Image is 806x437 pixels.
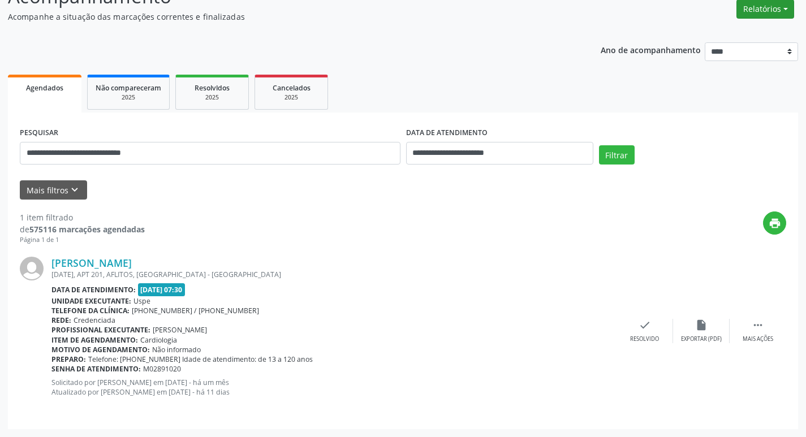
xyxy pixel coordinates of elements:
b: Data de atendimento: [51,285,136,295]
b: Motivo de agendamento: [51,345,150,354]
div: Resolvido [630,335,659,343]
p: Ano de acompanhamento [601,42,701,57]
i: check [639,319,651,331]
a: [PERSON_NAME] [51,257,132,269]
div: de [20,223,145,235]
button: print [763,211,786,235]
span: [PERSON_NAME] [153,325,207,335]
span: [DATE] 07:30 [138,283,186,296]
div: 2025 [263,93,320,102]
span: Cancelados [273,83,311,93]
div: 2025 [96,93,161,102]
i: keyboard_arrow_down [68,184,81,196]
span: Resolvidos [195,83,230,93]
span: Cardiologia [140,335,177,345]
b: Unidade executante: [51,296,131,306]
div: 2025 [184,93,240,102]
div: Exportar (PDF) [681,335,722,343]
div: Mais ações [743,335,773,343]
b: Item de agendamento: [51,335,138,345]
p: Acompanhe a situação das marcações correntes e finalizadas [8,11,561,23]
span: Uspe [133,296,150,306]
strong: 575116 marcações agendadas [29,224,145,235]
b: Telefone da clínica: [51,306,130,315]
b: Profissional executante: [51,325,150,335]
b: Preparo: [51,354,86,364]
div: [DATE], APT 201, AFLITOS, [GEOGRAPHIC_DATA] - [GEOGRAPHIC_DATA] [51,270,617,279]
span: Credenciada [74,315,115,325]
div: 1 item filtrado [20,211,145,223]
span: Não compareceram [96,83,161,93]
p: Solicitado por [PERSON_NAME] em [DATE] - há um mês Atualizado por [PERSON_NAME] em [DATE] - há 11... [51,378,617,397]
span: Telefone: [PHONE_NUMBER] Idade de atendimento: de 13 a 120 anos [88,354,313,364]
span: [PHONE_NUMBER] / [PHONE_NUMBER] [132,306,259,315]
label: PESQUISAR [20,124,58,142]
i: insert_drive_file [695,319,708,331]
span: Não informado [152,345,201,354]
label: DATA DE ATENDIMENTO [406,124,488,142]
button: Filtrar [599,145,635,165]
b: Senha de atendimento: [51,364,141,374]
img: img [20,257,44,280]
span: M02891020 [143,364,181,374]
i:  [752,319,764,331]
i: print [769,217,781,230]
b: Rede: [51,315,71,325]
span: Agendados [26,83,63,93]
button: Mais filtroskeyboard_arrow_down [20,180,87,200]
div: Página 1 de 1 [20,235,145,245]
